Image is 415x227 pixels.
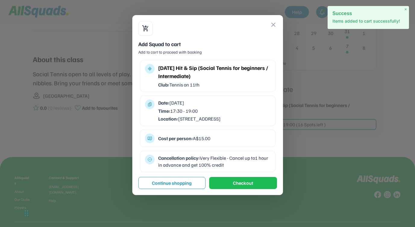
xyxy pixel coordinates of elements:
[158,82,169,88] strong: Club:
[158,64,270,80] div: [DATE] Hit & Sip (Social Tennis for beginners / Intermediate)
[158,116,178,122] strong: Location:
[142,25,149,32] button: shopping_cart_checkout
[138,49,277,55] div: Add to cart to proceed with booking
[332,11,404,16] h2: Success
[158,81,270,88] div: Tennis on 11th
[158,135,270,142] div: A$15.00
[147,66,152,71] button: multitrack_audio
[332,18,404,24] p: Items added to cart successfully!
[404,7,407,12] span: ×
[270,21,277,28] button: close
[158,100,169,106] strong: Date:
[138,40,277,48] div: Add Squad to cart
[158,155,270,168] div: Very Flexible - Cancel up to1 hour in advance and get 100% credit
[158,155,200,161] strong: Cancellation policy:
[209,177,277,189] button: Checkout
[138,177,206,189] button: Continue shopping
[158,135,193,141] strong: Cost per person:
[158,108,170,114] strong: Time:
[158,99,270,106] div: [DATE]
[158,108,270,114] div: 17:30 - 19:00
[158,115,270,122] div: [STREET_ADDRESS]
